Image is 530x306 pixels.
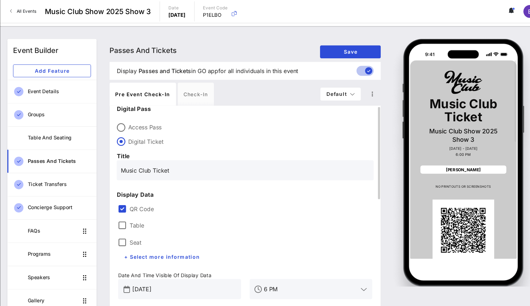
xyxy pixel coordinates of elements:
[42,257,89,263] div: Speakers
[42,213,89,219] div: FAQs
[31,8,50,13] span: All Events
[220,62,295,70] span: for all individuals in this event
[137,224,148,231] label: Seat
[23,205,106,227] a: FAQs
[316,43,373,55] button: Save
[125,62,295,70] span: Display in GO app
[136,116,366,123] label: Access Pass
[316,82,354,94] button: Default
[125,178,366,186] p: Display Data
[21,5,54,16] a: All Events
[127,255,242,261] span: Date And Time Visible Of Display Data
[42,148,101,154] div: Passes and Tickets
[34,63,95,69] span: Add Feature
[23,249,106,271] a: Speakers
[132,238,203,243] span: + Select more information
[132,268,138,274] button: prepend icon
[28,42,71,52] div: Event Builder
[42,279,89,285] div: Gallery
[321,85,349,91] span: Default
[174,4,190,11] p: Date
[23,184,106,205] a: Concierge Support
[125,142,366,150] p: Title
[42,126,101,132] div: Table and Seating
[410,155,490,163] div: [PERSON_NAME]
[410,172,490,177] p: NO PRINTOUTS OR SCREENSHOTS
[23,118,106,140] a: Table and Seating
[23,162,106,184] a: Ticket Transfers
[421,187,479,245] div: QR Code
[410,91,490,115] p: Music Club Ticket
[321,46,367,51] span: Save
[58,6,157,16] span: Music Club Show 2025 Show 3
[42,192,101,197] div: Concierge Support
[23,75,106,97] a: Event Details
[42,105,101,110] div: Groups
[511,7,514,14] span: E
[119,43,181,51] span: Passes and Tickets
[410,136,490,141] p: [DATE] - [DATE]
[137,208,151,215] label: Table
[23,140,106,162] a: Passes and Tickets
[206,11,229,17] p: P1ELBO
[119,77,181,99] div: Pre Event Check-in
[137,192,365,199] label: QR Code
[125,98,366,106] p: Digital Pass
[410,142,490,147] p: 6:00 PM
[146,62,195,70] span: Passes and Tickets
[23,227,106,249] a: Programs
[506,5,518,17] div: E
[206,4,229,11] p: Event Code
[23,97,106,118] a: Groups
[42,170,101,176] div: Ticket Transfers
[127,235,208,247] button: + Select more information
[28,60,101,72] button: Add Feature
[23,271,106,293] a: Gallery
[174,11,190,17] p: [DATE]
[136,129,366,136] label: Digital Ticket
[42,235,89,241] div: Programs
[410,119,490,135] p: Music Club Show 2025 Show 3
[182,77,216,99] div: Check-in
[42,83,101,88] div: Event Details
